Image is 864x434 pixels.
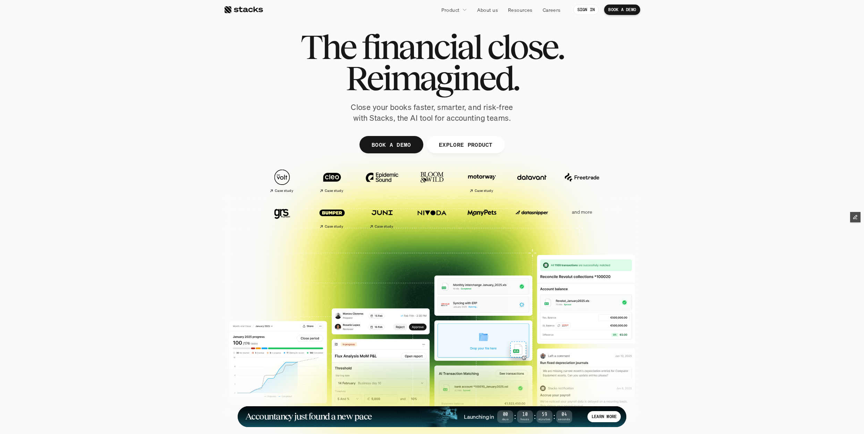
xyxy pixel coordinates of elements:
[608,7,636,12] p: BOOK A DEMO
[477,6,498,14] p: About us
[275,189,293,193] h2: Case study
[345,102,519,124] p: Close your books faster, smarter, and risk-free with Stacks, the AI tool for accounting teams.
[375,224,393,229] h2: Case study
[245,412,372,420] h1: Accountancy just found a new pace
[850,212,861,222] button: Edit Framer Content
[441,6,460,14] p: Product
[497,418,513,420] span: Days
[536,418,552,420] span: Minutes
[311,166,354,196] a: Case study
[539,3,565,16] a: Careers
[311,201,354,231] a: Case study
[361,201,404,231] a: Case study
[552,412,556,420] strong: :
[346,62,519,94] span: Reimagined.
[238,406,626,427] a: Accountancy just found a new paceLaunching in00Days:10Hours:59Minutes:04SecondsLEARN MORE
[536,413,552,417] span: 59
[362,31,481,62] span: financial
[487,31,564,62] span: close.
[543,6,561,14] p: Careers
[513,412,517,420] strong: :
[300,31,356,62] span: The
[573,5,599,15] a: SIGN IN
[426,136,505,153] a: EXPLORE PRODUCT
[508,6,533,14] p: Resources
[439,139,492,150] p: EXPLORE PRODUCT
[517,418,533,420] span: Hours
[556,413,572,417] span: 04
[556,418,572,420] span: Seconds
[533,412,536,420] strong: :
[560,209,603,215] p: and more
[592,414,617,419] p: LEARN MORE
[604,5,640,15] a: BOOK A DEMO
[325,189,343,193] h2: Case study
[475,189,493,193] h2: Case study
[372,139,411,150] p: BOOK A DEMO
[517,413,533,417] span: 10
[504,3,537,16] a: Resources
[460,166,503,196] a: Case study
[473,3,502,16] a: About us
[325,224,343,229] h2: Case study
[464,413,494,420] h4: Launching in
[359,136,423,153] a: BOOK A DEMO
[577,7,595,12] p: SIGN IN
[261,166,304,196] a: Case study
[497,413,513,417] span: 00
